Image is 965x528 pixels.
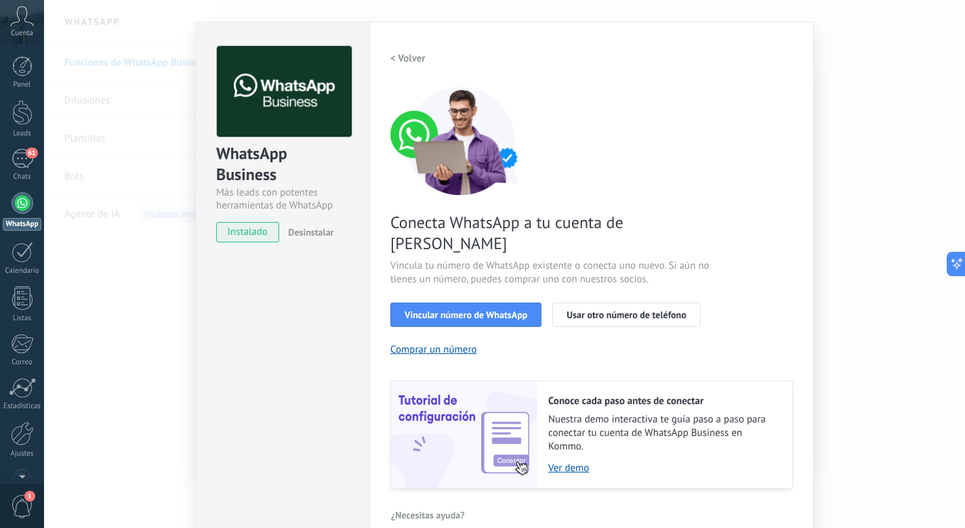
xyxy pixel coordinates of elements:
div: Listas [3,314,42,323]
span: Conecta WhatsApp a tu cuenta de [PERSON_NAME] [390,212,713,254]
span: Vincular número de WhatsApp [405,310,527,320]
span: 61 [26,148,37,158]
span: Desinstalar [288,226,333,238]
div: Estadísticas [3,402,42,411]
button: < Volver [390,46,426,70]
span: 1 [24,491,35,502]
div: Chats [3,173,42,181]
a: Ver demo [548,462,779,475]
span: Cuenta [11,29,33,38]
img: logo_main.png [217,46,352,137]
span: Vincula tu número de WhatsApp existente o conecta uno nuevo. Si aún no tienes un número, puedes c... [390,259,713,286]
div: Más leads con potentes herramientas de WhatsApp [216,186,350,212]
button: Usar otro número de teléfono [552,303,700,327]
div: Ajustes [3,449,42,458]
div: Calendario [3,267,42,276]
span: Usar otro número de teléfono [567,310,686,320]
button: Vincular número de WhatsApp [390,303,541,327]
div: WhatsApp Business [216,143,350,186]
span: ¿Necesitas ayuda? [391,510,465,520]
div: Leads [3,129,42,138]
div: WhatsApp [3,218,41,231]
span: instalado [217,222,279,242]
h2: Conoce cada paso antes de conectar [548,395,779,408]
div: Correo [3,358,42,367]
img: connect number [390,87,533,195]
button: Desinstalar [283,222,333,242]
div: Panel [3,81,42,89]
button: ¿Necesitas ayuda? [390,505,466,525]
button: Comprar un número [390,343,477,356]
span: Nuestra demo interactiva te guía paso a paso para conectar tu cuenta de WhatsApp Business en Kommo. [548,413,779,454]
h2: < Volver [390,52,426,65]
